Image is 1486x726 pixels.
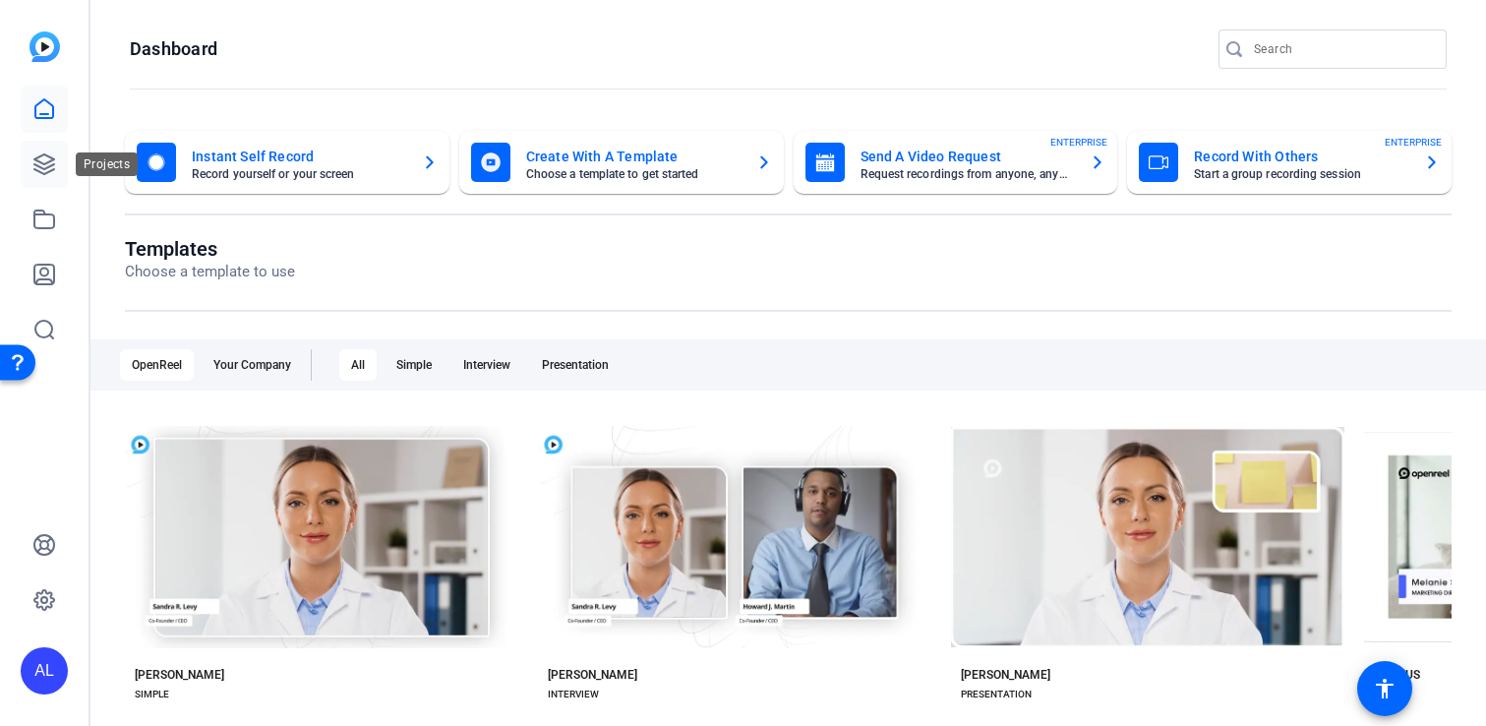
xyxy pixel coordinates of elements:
[861,168,1075,180] mat-card-subtitle: Request recordings from anyone, anywhere
[21,647,68,695] div: AL
[30,31,60,62] img: blue-gradient.svg
[202,349,303,381] div: Your Company
[1254,37,1431,61] input: Search
[961,667,1050,683] div: [PERSON_NAME]
[135,667,224,683] div: [PERSON_NAME]
[548,667,637,683] div: [PERSON_NAME]
[530,349,621,381] div: Presentation
[339,349,377,381] div: All
[125,131,449,194] button: Instant Self RecordRecord yourself or your screen
[125,237,295,261] h1: Templates
[192,168,406,180] mat-card-subtitle: Record yourself or your screen
[548,687,599,702] div: INTERVIEW
[459,131,784,194] button: Create With A TemplateChoose a template to get started
[1050,135,1107,150] span: ENTERPRISE
[1385,135,1442,150] span: ENTERPRISE
[192,145,406,168] mat-card-title: Instant Self Record
[1194,145,1408,168] mat-card-title: Record With Others
[135,687,169,702] div: SIMPLE
[1373,677,1397,700] mat-icon: accessibility
[130,37,217,61] h1: Dashboard
[125,261,295,283] p: Choose a template to use
[1194,168,1408,180] mat-card-subtitle: Start a group recording session
[526,145,741,168] mat-card-title: Create With A Template
[1127,131,1452,194] button: Record With OthersStart a group recording sessionENTERPRISE
[120,349,194,381] div: OpenReel
[861,145,1075,168] mat-card-title: Send A Video Request
[961,687,1032,702] div: PRESENTATION
[451,349,522,381] div: Interview
[526,168,741,180] mat-card-subtitle: Choose a template to get started
[385,349,444,381] div: Simple
[794,131,1118,194] button: Send A Video RequestRequest recordings from anyone, anywhereENTERPRISE
[76,152,138,176] div: Projects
